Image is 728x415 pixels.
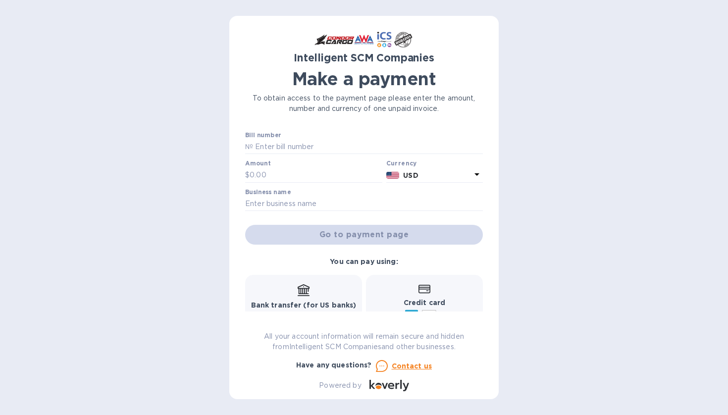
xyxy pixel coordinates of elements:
p: № [245,142,253,152]
h1: Make a payment [245,68,483,89]
input: Enter bill number [253,140,483,155]
label: Amount [245,161,270,167]
p: Free [251,311,357,321]
u: Contact us [392,362,432,370]
p: All your account information will remain secure and hidden from Intelligent SCM Companies and oth... [245,331,483,352]
label: Business name [245,189,291,195]
input: 0.00 [250,168,382,183]
p: To obtain access to the payment page please enter the amount, number and currency of one unpaid i... [245,93,483,114]
b: Have any questions? [296,361,372,369]
img: USD [386,172,400,179]
label: Bill number [245,132,281,138]
input: Enter business name [245,197,483,211]
b: Credit card [404,299,445,307]
p: $ [245,170,250,180]
b: Currency [386,159,417,167]
b: You can pay using: [330,258,398,265]
b: USD [403,171,418,179]
p: Powered by [319,380,361,391]
b: Intelligent SCM Companies [294,52,434,64]
b: Bank transfer (for US banks) [251,301,357,309]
